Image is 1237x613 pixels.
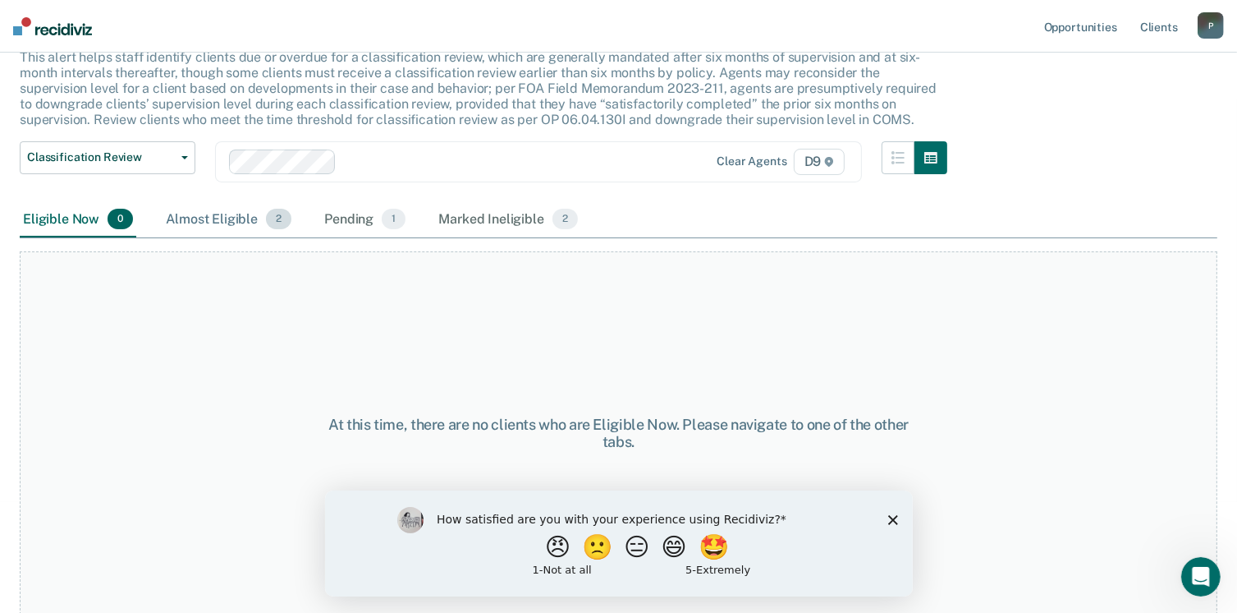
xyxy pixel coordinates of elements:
[20,202,136,238] div: Eligible Now0
[13,17,92,35] img: Recidiviz
[552,209,578,230] span: 2
[435,202,581,238] div: Marked Ineligible2
[794,149,845,175] span: D9
[20,141,195,174] button: Classification Review
[717,154,786,168] div: Clear agents
[108,209,133,230] span: 0
[266,209,291,230] span: 2
[382,209,405,230] span: 1
[325,491,913,597] iframe: Survey by Kim from Recidiviz
[163,202,295,238] div: Almost Eligible2
[27,150,175,164] span: Classification Review
[1181,557,1221,597] iframe: Intercom live chat
[319,416,918,451] div: At this time, there are no clients who are Eligible Now. Please navigate to one of the other tabs.
[321,202,409,238] div: Pending1
[1198,12,1224,39] button: P
[20,49,937,128] p: This alert helps staff identify clients due or overdue for a classification review, which are gen...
